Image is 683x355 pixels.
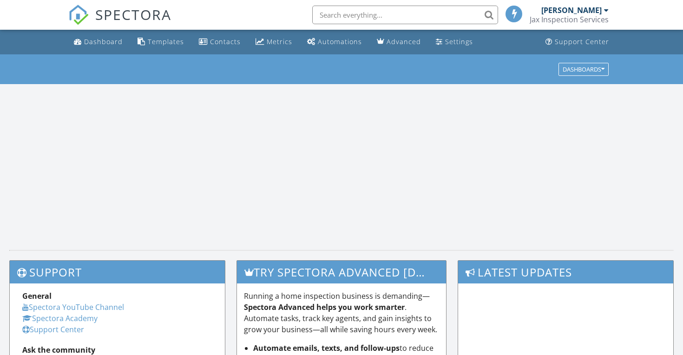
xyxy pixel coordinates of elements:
[555,37,609,46] div: Support Center
[387,37,421,46] div: Advanced
[22,291,52,301] strong: General
[542,33,613,51] a: Support Center
[563,66,604,72] div: Dashboards
[318,37,362,46] div: Automations
[252,33,296,51] a: Metrics
[22,324,84,335] a: Support Center
[432,33,477,51] a: Settings
[70,33,126,51] a: Dashboard
[530,15,609,24] div: Jax Inspection Services
[558,63,609,76] button: Dashboards
[210,37,241,46] div: Contacts
[244,302,405,312] strong: Spectora Advanced helps you work smarter
[68,13,171,32] a: SPECTORA
[22,302,124,312] a: Spectora YouTube Channel
[253,343,400,353] strong: Automate emails, texts, and follow-ups
[445,37,473,46] div: Settings
[267,37,292,46] div: Metrics
[237,261,447,283] h3: Try spectora advanced [DATE]
[134,33,188,51] a: Templates
[312,6,498,24] input: Search everything...
[373,33,425,51] a: Advanced
[10,261,225,283] h3: Support
[303,33,366,51] a: Automations (Basic)
[195,33,244,51] a: Contacts
[458,261,673,283] h3: Latest Updates
[22,313,98,323] a: Spectora Academy
[68,5,89,25] img: The Best Home Inspection Software - Spectora
[95,5,171,24] span: SPECTORA
[148,37,184,46] div: Templates
[244,290,440,335] p: Running a home inspection business is demanding— . Automate tasks, track key agents, and gain ins...
[84,37,123,46] div: Dashboard
[541,6,602,15] div: [PERSON_NAME]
